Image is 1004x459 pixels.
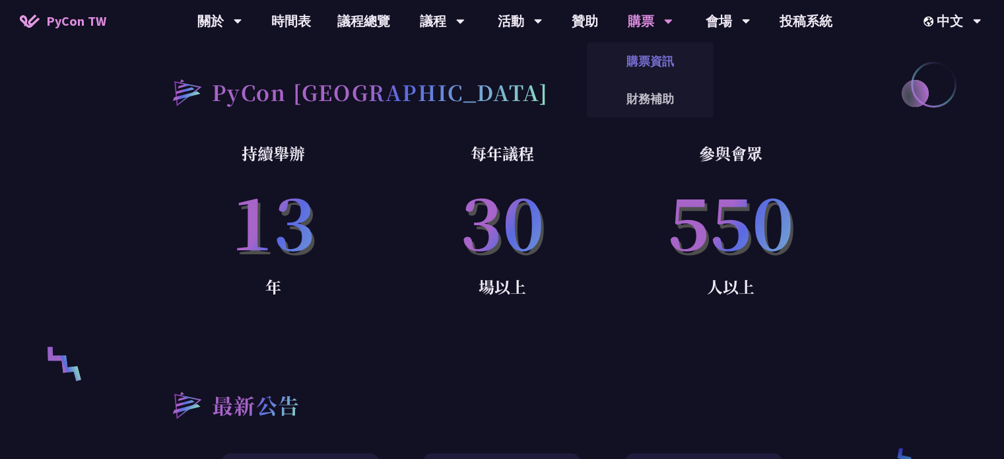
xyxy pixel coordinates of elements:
img: Locale Icon [923,17,937,26]
p: 30 [387,166,617,273]
p: 550 [617,166,846,273]
img: Home icon of PyCon TW 2025 [20,15,40,28]
p: 每年議程 [387,140,617,166]
img: heading-bullet [159,67,212,117]
p: 場以上 [387,273,617,300]
p: 13 [159,166,388,273]
p: 持續舉辦 [159,140,388,166]
span: PyCon TW [46,11,106,31]
img: heading-bullet [159,379,212,429]
p: 人以上 [617,273,846,300]
h2: PyCon [GEOGRAPHIC_DATA] [212,76,549,108]
p: 年 [159,273,388,300]
h2: 最新公告 [212,389,300,421]
a: 購票資訊 [587,46,714,77]
p: 參與會眾 [617,140,846,166]
a: PyCon TW [7,5,119,38]
a: 財務補助 [587,83,714,114]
